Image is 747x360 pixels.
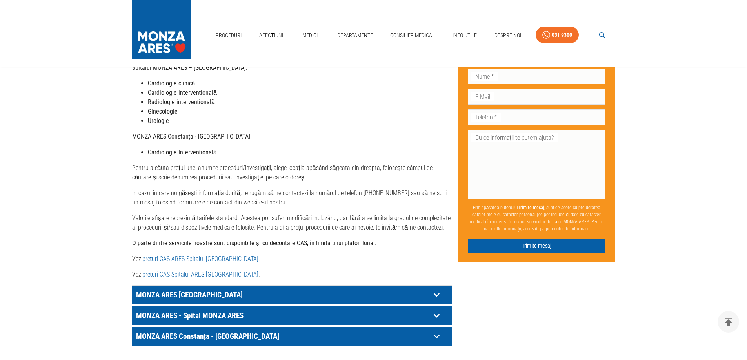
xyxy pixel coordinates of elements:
div: MONZA ARES Constanța - [GEOGRAPHIC_DATA] [132,327,452,346]
p: Prin apăsarea butonului , sunt de acord cu prelucrarea datelor mele cu caracter personal (ce pot ... [468,201,606,235]
a: Afecțiuni [256,27,287,43]
a: prețuri CAS ARES Spitalul [GEOGRAPHIC_DATA] [142,255,258,262]
a: Departamente [334,27,376,43]
b: Trimite mesaj [518,204,544,210]
strong: Cardiologie intervențională [148,89,217,96]
p: MONZA ARES Constanța - [GEOGRAPHIC_DATA] [134,330,431,342]
strong: Cardiologie Intervențională [148,148,217,156]
strong: Ginecologie [148,108,178,115]
a: Info Utile [449,27,480,43]
strong: MONZA ARES Constanța - [GEOGRAPHIC_DATA] [132,133,250,140]
p: Pentru a căuta prețul unei anumite proceduri/investigații, alege locația apăsând săgeata din drea... [132,163,452,182]
strong: Urologie [148,117,169,125]
a: prețuri CAS Spitalul ARES [GEOGRAPHIC_DATA] [142,271,258,278]
button: Trimite mesaj [468,238,606,253]
button: delete [718,311,739,333]
a: Consilier Medical [387,27,438,43]
p: MONZA ARES - Spital MONZA ARES [134,309,431,322]
div: MONZA ARES - Spital MONZA ARES [132,306,452,325]
p: Valorile afișate reprezintă tarifele standard. Acestea pot suferi modificări incluzând, dar fără ... [132,213,452,232]
strong: O parte dintre serviciile noastre sunt disponibile și cu decontare CAS, în limita unui plafon lunar. [132,239,376,247]
p: MONZA ARES [GEOGRAPHIC_DATA] [134,289,431,301]
a: Medici [298,27,323,43]
strong: Spitalul MONZA ARES – [GEOGRAPHIC_DATA]: [132,64,247,71]
a: 031 9300 [536,27,579,43]
p: Vezi . [132,270,452,279]
a: Proceduri [213,27,245,43]
p: În cazul în care nu găsești informația dorită, te rugăm să ne contactezi la numărul de telefon [P... [132,188,452,207]
div: MONZA ARES [GEOGRAPHIC_DATA] [132,286,452,304]
strong: Radiologie intervențională [148,98,215,106]
div: 031 9300 [552,30,572,40]
strong: Cardiologie clinică [148,80,195,87]
a: Despre Noi [491,27,524,43]
p: Vezi . [132,254,452,264]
